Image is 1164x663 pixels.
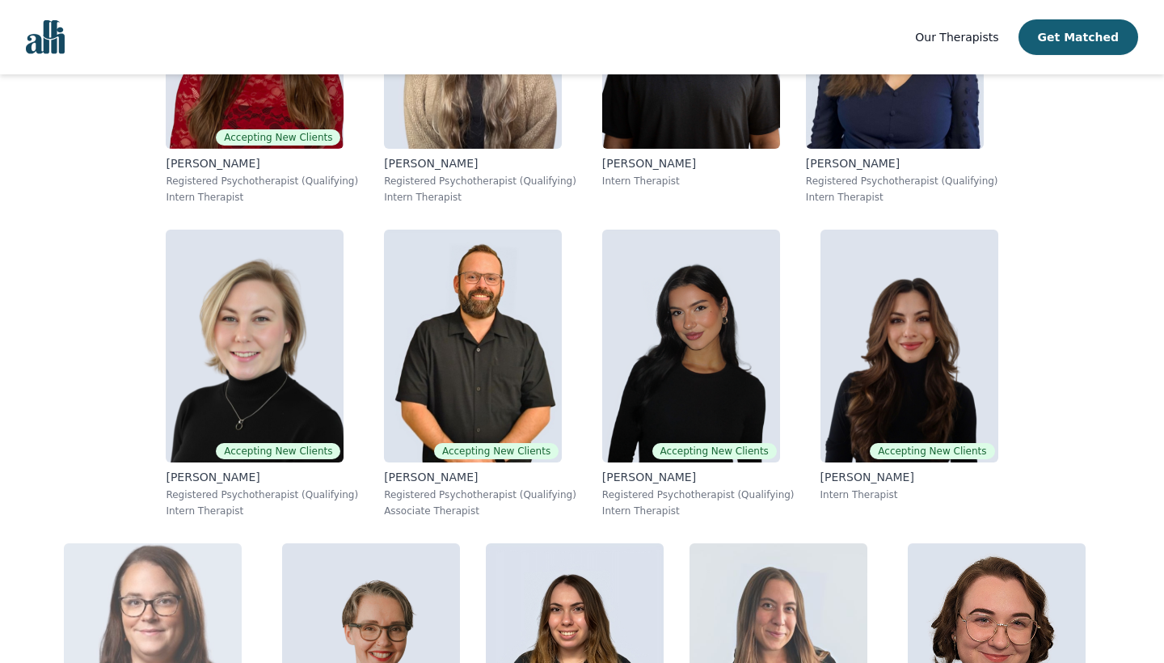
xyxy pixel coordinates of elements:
[384,469,576,485] p: [PERSON_NAME]
[166,488,358,501] p: Registered Psychotherapist (Qualifying)
[166,505,358,517] p: Intern Therapist
[602,505,795,517] p: Intern Therapist
[384,230,562,462] img: Josh_Cadieux
[589,217,808,530] a: Alyssa_TweedieAccepting New Clients[PERSON_NAME]Registered Psychotherapist (Qualifying)Intern The...
[602,155,780,171] p: [PERSON_NAME]
[371,217,589,530] a: Josh_CadieuxAccepting New Clients[PERSON_NAME]Registered Psychotherapist (Qualifying)Associate Th...
[216,129,340,146] span: Accepting New Clients
[384,191,576,204] p: Intern Therapist
[384,505,576,517] p: Associate Therapist
[808,217,1011,530] a: Saba_SalemiAccepting New Clients[PERSON_NAME]Intern Therapist
[870,443,994,459] span: Accepting New Clients
[820,230,998,462] img: Saba_Salemi
[166,191,358,204] p: Intern Therapist
[602,488,795,501] p: Registered Psychotherapist (Qualifying)
[602,230,780,462] img: Alyssa_Tweedie
[915,31,998,44] span: Our Therapists
[820,469,998,485] p: [PERSON_NAME]
[166,155,358,171] p: [PERSON_NAME]
[806,191,998,204] p: Intern Therapist
[166,230,344,462] img: Jocelyn_Crawford
[806,155,998,171] p: [PERSON_NAME]
[806,175,998,188] p: Registered Psychotherapist (Qualifying)
[915,27,998,47] a: Our Therapists
[434,443,559,459] span: Accepting New Clients
[153,217,371,530] a: Jocelyn_CrawfordAccepting New Clients[PERSON_NAME]Registered Psychotherapist (Qualifying)Intern T...
[26,20,65,54] img: alli logo
[166,175,358,188] p: Registered Psychotherapist (Qualifying)
[166,469,358,485] p: [PERSON_NAME]
[384,488,576,501] p: Registered Psychotherapist (Qualifying)
[1018,19,1138,55] button: Get Matched
[384,155,576,171] p: [PERSON_NAME]
[384,175,576,188] p: Registered Psychotherapist (Qualifying)
[652,443,777,459] span: Accepting New Clients
[820,488,998,501] p: Intern Therapist
[216,443,340,459] span: Accepting New Clients
[602,175,780,188] p: Intern Therapist
[602,469,795,485] p: [PERSON_NAME]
